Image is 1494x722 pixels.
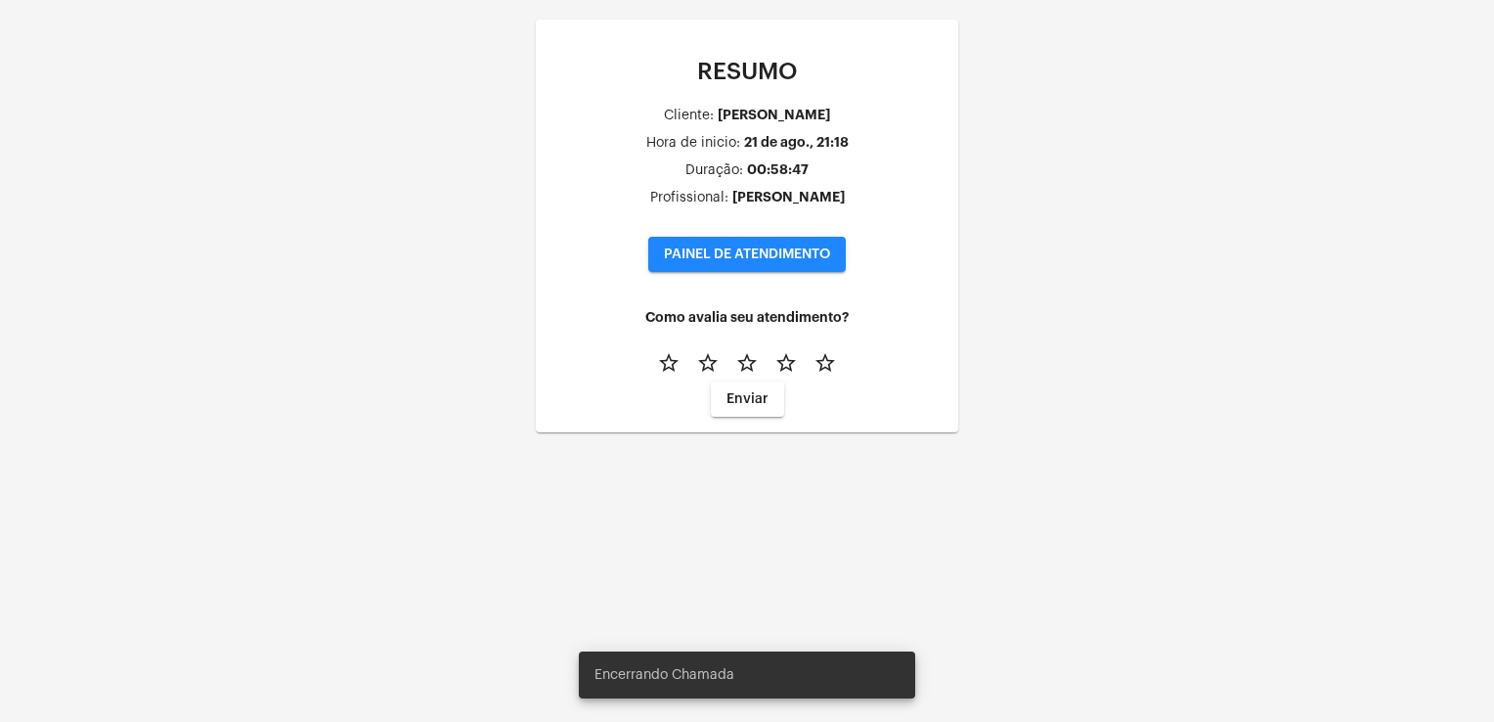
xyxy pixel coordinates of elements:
[735,351,759,375] mat-icon: star_border
[664,248,830,261] span: PAINEL DE ATENDIMENTO
[696,351,720,375] mat-icon: star_border
[718,108,830,122] div: [PERSON_NAME]
[747,162,809,177] div: 00:58:47
[551,310,943,325] h4: Como avalia seu atendimento?
[685,163,743,178] div: Duração:
[646,136,740,151] div: Hora de inicio:
[657,351,681,375] mat-icon: star_border
[650,191,728,205] div: Profissional:
[774,351,798,375] mat-icon: star_border
[648,237,846,272] button: PAINEL DE ATENDIMENTO
[726,392,769,406] span: Enviar
[813,351,837,375] mat-icon: star_border
[744,135,849,150] div: 21 de ago., 21:18
[664,109,714,123] div: Cliente:
[551,59,943,84] p: RESUMO
[711,382,784,417] button: Enviar
[594,665,734,685] span: Encerrando Chamada
[732,190,845,204] div: [PERSON_NAME]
